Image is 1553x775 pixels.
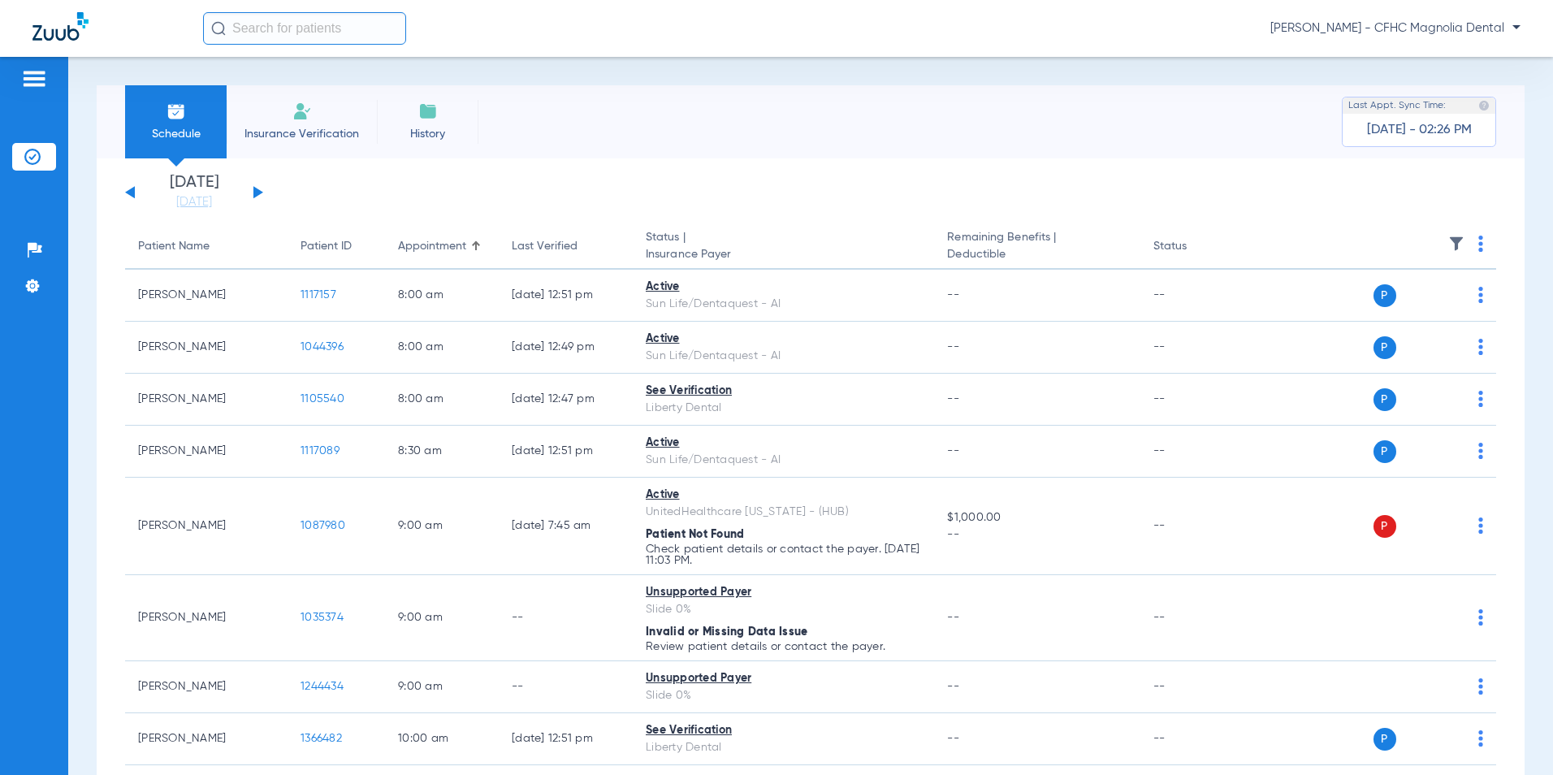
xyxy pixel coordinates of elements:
[1140,224,1250,270] th: Status
[646,348,921,365] div: Sun Life/Dentaquest - AI
[1478,236,1483,252] img: group-dot-blue.svg
[646,383,921,400] div: See Verification
[947,341,959,353] span: --
[1373,336,1396,359] span: P
[1348,97,1446,114] span: Last Appt. Sync Time:
[145,194,243,210] a: [DATE]
[211,21,226,36] img: Search Icon
[203,12,406,45] input: Search for patients
[646,435,921,452] div: Active
[646,487,921,504] div: Active
[385,270,499,322] td: 8:00 AM
[125,661,288,713] td: [PERSON_NAME]
[292,102,312,121] img: Manual Insurance Verification
[1478,678,1483,695] img: group-dot-blue.svg
[1140,478,1250,575] td: --
[389,126,466,142] span: History
[646,331,921,348] div: Active
[125,426,288,478] td: [PERSON_NAME]
[947,289,959,301] span: --
[646,601,921,618] div: Slide 0%
[125,575,288,661] td: [PERSON_NAME]
[239,126,365,142] span: Insurance Verification
[1478,100,1490,111] img: last sync help info
[138,238,275,255] div: Patient Name
[646,739,921,756] div: Liberty Dental
[947,681,959,692] span: --
[301,445,340,457] span: 1117089
[1140,426,1250,478] td: --
[646,504,921,521] div: UnitedHealthcare [US_STATE] - (HUB)
[646,687,921,704] div: Slide 0%
[646,246,921,263] span: Insurance Payer
[398,238,486,255] div: Appointment
[301,341,344,353] span: 1044396
[145,175,243,210] li: [DATE]
[301,681,344,692] span: 1244434
[646,452,921,469] div: Sun Life/Dentaquest - AI
[301,520,345,531] span: 1087980
[1373,440,1396,463] span: P
[499,374,633,426] td: [DATE] 12:47 PM
[125,713,288,765] td: [PERSON_NAME]
[499,270,633,322] td: [DATE] 12:51 PM
[385,322,499,374] td: 8:00 AM
[1270,20,1521,37] span: [PERSON_NAME] - CFHC Magnolia Dental
[646,626,807,638] span: Invalid or Missing Data Issue
[32,12,89,41] img: Zuub Logo
[167,102,186,121] img: Schedule
[301,289,336,301] span: 1117157
[499,426,633,478] td: [DATE] 12:51 PM
[646,543,921,566] p: Check patient details or contact the payer. [DATE] 11:03 PM.
[1373,728,1396,751] span: P
[138,238,210,255] div: Patient Name
[499,478,633,575] td: [DATE] 7:45 AM
[1478,609,1483,626] img: group-dot-blue.svg
[646,670,921,687] div: Unsupported Payer
[301,612,344,623] span: 1035374
[385,374,499,426] td: 8:00 AM
[646,296,921,313] div: Sun Life/Dentaquest - AI
[499,713,633,765] td: [DATE] 12:51 PM
[1478,443,1483,459] img: group-dot-blue.svg
[1140,374,1250,426] td: --
[646,529,744,540] span: Patient Not Found
[21,69,47,89] img: hamburger-icon
[947,246,1127,263] span: Deductible
[385,575,499,661] td: 9:00 AM
[934,224,1140,270] th: Remaining Benefits |
[1140,661,1250,713] td: --
[1140,713,1250,765] td: --
[398,238,466,255] div: Appointment
[947,509,1127,526] span: $1,000.00
[418,102,438,121] img: History
[1478,517,1483,534] img: group-dot-blue.svg
[301,393,344,405] span: 1105540
[512,238,578,255] div: Last Verified
[646,400,921,417] div: Liberty Dental
[385,478,499,575] td: 9:00 AM
[499,661,633,713] td: --
[385,426,499,478] td: 8:30 AM
[499,575,633,661] td: --
[1478,391,1483,407] img: group-dot-blue.svg
[947,612,959,623] span: --
[125,478,288,575] td: [PERSON_NAME]
[301,238,352,255] div: Patient ID
[1140,270,1250,322] td: --
[1373,284,1396,307] span: P
[646,722,921,739] div: See Verification
[385,713,499,765] td: 10:00 AM
[1140,322,1250,374] td: --
[947,445,959,457] span: --
[301,238,372,255] div: Patient ID
[646,641,921,652] p: Review patient details or contact the payer.
[1478,287,1483,303] img: group-dot-blue.svg
[1472,697,1553,775] iframe: Chat Widget
[1140,575,1250,661] td: --
[947,526,1127,543] span: --
[125,322,288,374] td: [PERSON_NAME]
[646,279,921,296] div: Active
[301,733,342,744] span: 1366482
